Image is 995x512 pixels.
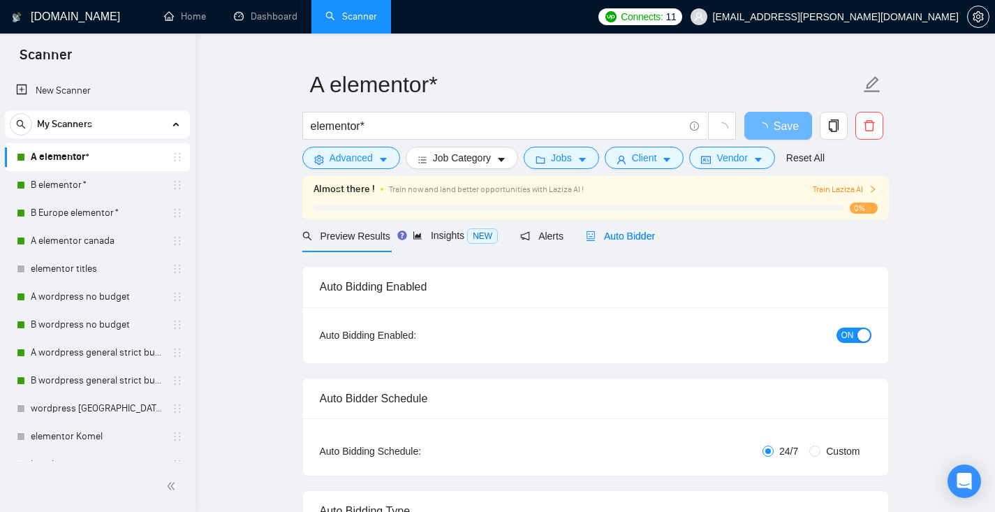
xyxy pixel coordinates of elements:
span: holder [172,375,183,386]
div: Auto Bidding Enabled [320,267,871,307]
li: New Scanner [5,77,190,105]
button: barsJob Categorycaret-down [406,147,518,169]
a: B wordpress general strict budget [31,367,163,395]
button: Train Laziza AI [813,183,877,196]
span: loading [716,122,728,135]
span: holder [172,207,183,219]
span: user [617,154,626,165]
span: 0% [850,203,878,214]
span: right [869,185,877,193]
span: holder [172,459,183,470]
span: bars [418,154,427,165]
a: B Europe elementor* [31,199,163,227]
span: holder [172,291,183,302]
span: double-left [166,479,180,493]
span: setting [968,11,989,22]
a: New Scanner [16,77,179,105]
span: ON [841,328,854,343]
div: Auto Bidder Schedule [320,379,871,418]
span: 24/7 [774,444,804,459]
span: setting [314,154,324,165]
a: law clients [31,451,163,478]
span: 11 [666,9,677,24]
input: Search Freelance Jobs... [311,117,684,135]
a: setting [967,11,989,22]
span: idcard [701,154,711,165]
span: Insights [413,230,498,241]
span: Save [774,117,799,135]
div: Tooltip anchor [396,229,408,242]
span: holder [172,431,183,442]
a: wordpress [GEOGRAPHIC_DATA] [31,395,163,423]
input: Scanner name... [310,67,860,102]
span: caret-down [378,154,388,165]
span: Advanced [330,150,373,166]
div: Auto Bidding Enabled: [320,328,503,343]
span: caret-down [662,154,672,165]
span: user [694,12,704,22]
span: Connects: [621,9,663,24]
span: NEW [467,228,498,244]
button: setting [967,6,989,28]
span: holder [172,180,183,191]
span: holder [172,319,183,330]
span: holder [172,403,183,414]
span: Scanner [8,45,83,74]
button: idcardVendorcaret-down [689,147,774,169]
a: Reset All [786,150,825,166]
span: search [10,119,31,129]
span: edit [863,75,881,94]
span: Preview Results [302,231,390,242]
div: Open Intercom Messenger [948,465,981,498]
span: Job Category [433,150,491,166]
span: Train now and land better opportunities with Laziza AI ! [389,184,584,194]
span: info-circle [690,122,699,131]
span: Almost there ! [314,182,375,197]
span: Auto Bidder [586,231,655,242]
button: delete [855,112,883,140]
img: logo [12,6,22,29]
span: robot [586,231,596,241]
span: holder [172,347,183,358]
span: folder [536,154,545,165]
button: settingAdvancedcaret-down [302,147,400,169]
a: dashboardDashboard [234,10,297,22]
span: area-chart [413,231,422,240]
span: copy [820,119,847,132]
a: homeHome [164,10,206,22]
span: loading [757,122,774,133]
button: search [10,113,32,136]
span: My Scanners [37,110,92,138]
span: Client [632,150,657,166]
span: caret-down [753,154,763,165]
span: caret-down [577,154,587,165]
a: B elementor* [31,171,163,199]
a: searchScanner [325,10,377,22]
a: A wordpress general strict budget [31,339,163,367]
span: holder [172,263,183,275]
a: elementor Komel [31,423,163,451]
span: Jobs [551,150,572,166]
button: copy [820,112,848,140]
span: Alerts [520,231,563,242]
span: holder [172,152,183,163]
button: userClientcaret-down [605,147,684,169]
span: Custom [820,444,865,459]
span: Vendor [716,150,747,166]
a: A wordpress no budget [31,283,163,311]
span: search [302,231,312,241]
a: A elementor canada [31,227,163,255]
span: caret-down [496,154,506,165]
div: Auto Bidding Schedule: [320,444,503,459]
span: holder [172,235,183,247]
span: notification [520,231,530,241]
a: A elementor* [31,143,163,171]
img: upwork-logo.png [605,11,617,22]
span: delete [856,119,883,132]
a: B wordpress no budget [31,311,163,339]
button: folderJobscaret-down [524,147,599,169]
button: Save [744,112,812,140]
a: elementor titles [31,255,163,283]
